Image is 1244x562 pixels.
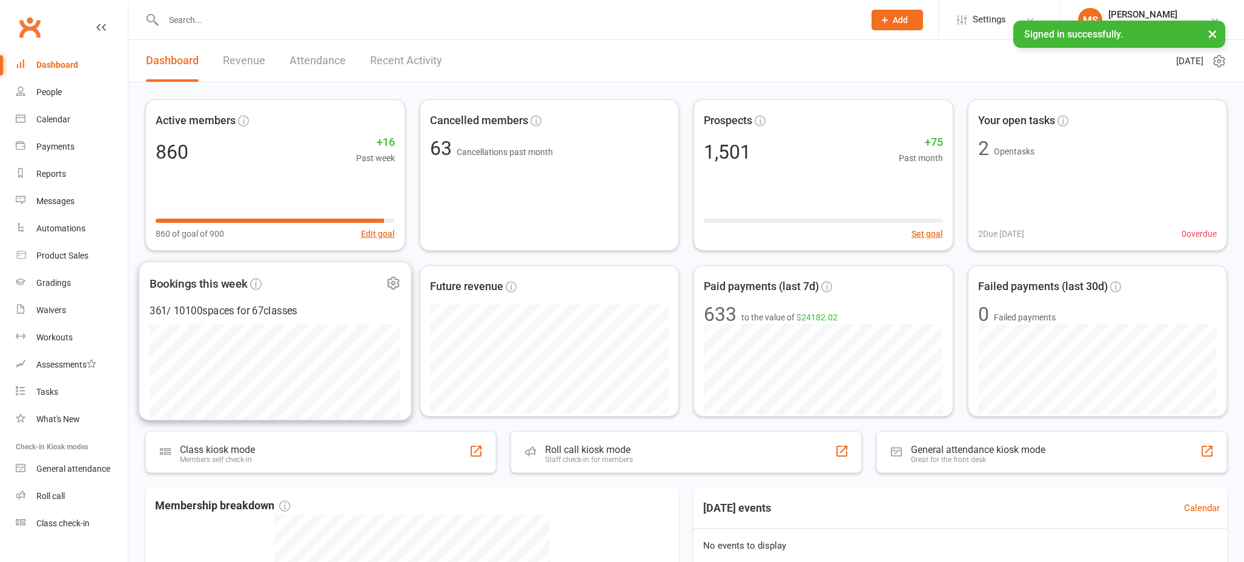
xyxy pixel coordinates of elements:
div: 860 [156,142,188,162]
span: Future revenue [430,278,503,296]
span: Active members [156,112,236,130]
div: People [36,87,62,97]
div: Workouts [36,332,73,342]
span: Settings [973,6,1006,33]
a: Product Sales [16,242,128,269]
a: Calendar [16,106,128,133]
div: 1,501 [704,142,751,162]
div: Automations [36,223,85,233]
div: Tasks [36,387,58,397]
span: Open tasks [994,147,1034,156]
a: What's New [16,406,128,433]
span: +16 [356,134,395,151]
a: Dashboard [146,40,199,82]
span: Bookings this week [150,274,248,293]
span: 860 of goal of 900 [156,227,224,240]
span: Past week [356,151,395,165]
span: 2 Due [DATE] [978,227,1024,240]
span: Your open tasks [978,112,1055,130]
div: General attendance [36,464,110,474]
div: Payments [36,142,74,151]
a: Clubworx [15,12,45,42]
a: Revenue [223,40,265,82]
div: 633 [704,305,736,324]
span: Past month [899,151,943,165]
div: Bujutsu Martial Arts Centre [1108,20,1210,31]
div: Gradings [36,278,71,288]
div: Staff check-in for members [545,455,633,464]
div: Dashboard [36,60,78,70]
a: Recent Activity [370,40,442,82]
span: Paid payments (last 7d) [704,278,819,296]
div: Great for the front desk [911,455,1045,464]
div: Waivers [36,305,66,315]
span: Failed payments (last 30d) [978,278,1108,296]
span: Cancellations past month [457,147,553,157]
a: Automations [16,215,128,242]
div: Class check-in [36,518,90,528]
a: Roll call [16,483,128,510]
div: 361 / 10100 spaces for 67 classes [150,303,400,319]
button: Add [872,10,923,30]
div: Assessments [36,360,96,369]
h3: [DATE] events [693,497,781,519]
a: Reports [16,160,128,188]
span: $24182.02 [796,312,838,322]
span: +75 [899,134,943,151]
span: Add [893,15,908,25]
span: [DATE] [1176,54,1203,68]
a: People [16,79,128,106]
a: Waivers [16,297,128,324]
a: General attendance kiosk mode [16,455,128,483]
button: Set goal [911,227,943,240]
input: Search... [160,12,856,28]
a: Messages [16,188,128,215]
div: [PERSON_NAME] [1108,9,1210,20]
div: Roll call kiosk mode [545,444,633,455]
div: MS [1078,8,1102,32]
div: 0 [978,305,989,324]
span: to the value of [741,311,838,324]
button: × [1202,21,1223,47]
div: Calendar [36,114,70,124]
span: 63 [430,137,457,160]
div: 2 [978,139,989,158]
span: Prospects [704,112,752,130]
a: Workouts [16,324,128,351]
div: Messages [36,196,74,206]
a: Attendance [289,40,346,82]
div: General attendance kiosk mode [911,444,1045,455]
button: Edit goal [361,227,395,240]
a: Calendar [1184,501,1220,515]
span: 0 overdue [1182,227,1217,240]
a: Dashboard [16,51,128,79]
div: Class kiosk mode [180,444,255,455]
a: Gradings [16,269,128,297]
div: Roll call [36,491,65,501]
a: Class kiosk mode [16,510,128,537]
div: Reports [36,169,66,179]
span: Membership breakdown [155,497,290,515]
span: Failed payments [994,311,1056,324]
div: Product Sales [36,251,88,260]
a: Tasks [16,379,128,406]
span: Cancelled members [430,112,528,130]
div: What's New [36,414,80,424]
a: Payments [16,133,128,160]
span: Signed in successfully. [1024,28,1123,40]
div: Members self check-in [180,455,255,464]
a: Assessments [16,351,128,379]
